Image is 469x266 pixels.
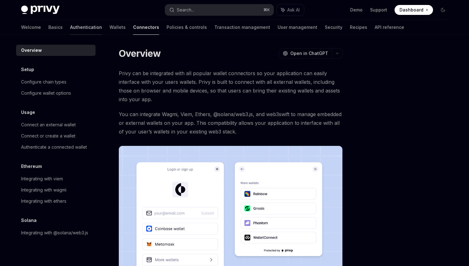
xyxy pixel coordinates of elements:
[21,186,66,194] div: Integrating with wagmi
[109,20,126,35] a: Wallets
[350,7,363,13] a: Demo
[16,184,96,196] a: Integrating with wagmi
[167,20,207,35] a: Policies & controls
[16,88,96,99] a: Configure wallet options
[21,175,63,183] div: Integrating with viem
[16,173,96,184] a: Integrating with viem
[263,7,270,12] span: ⌘ K
[214,20,270,35] a: Transaction management
[21,20,41,35] a: Welcome
[70,20,102,35] a: Authentication
[16,45,96,56] a: Overview
[21,6,60,14] img: dark logo
[16,76,96,88] a: Configure chain types
[350,20,367,35] a: Recipes
[21,197,66,205] div: Integrating with ethers
[165,4,274,16] button: Search...⌘K
[21,143,87,151] div: Authenticate a connected wallet
[21,66,34,73] h5: Setup
[21,121,76,128] div: Connect an external wallet
[119,69,342,104] span: Privy can be integrated with all popular wallet connectors so your application can easily interfa...
[21,163,42,170] h5: Ethereum
[279,48,332,59] button: Open in ChatGPT
[395,5,433,15] a: Dashboard
[16,142,96,153] a: Authenticate a connected wallet
[277,4,304,16] button: Ask AI
[287,7,300,13] span: Ask AI
[400,7,423,13] span: Dashboard
[21,109,35,116] h5: Usage
[290,50,328,56] span: Open in ChatGPT
[16,130,96,142] a: Connect or create a wallet
[438,5,448,15] button: Toggle dark mode
[133,20,159,35] a: Connectors
[21,132,75,140] div: Connect or create a wallet
[119,48,161,59] h1: Overview
[370,7,387,13] a: Support
[16,119,96,130] a: Connect an external wallet
[21,217,37,224] h5: Solana
[119,110,342,136] span: You can integrate Wagmi, Viem, Ethers, @solana/web3.js, and web3swift to manage embedded or exter...
[278,20,317,35] a: User management
[21,47,42,54] div: Overview
[21,78,66,86] div: Configure chain types
[325,20,342,35] a: Security
[16,196,96,207] a: Integrating with ethers
[48,20,63,35] a: Basics
[375,20,404,35] a: API reference
[16,227,96,238] a: Integrating with @solana/web3.js
[21,89,71,97] div: Configure wallet options
[21,229,88,237] div: Integrating with @solana/web3.js
[177,6,194,14] div: Search...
